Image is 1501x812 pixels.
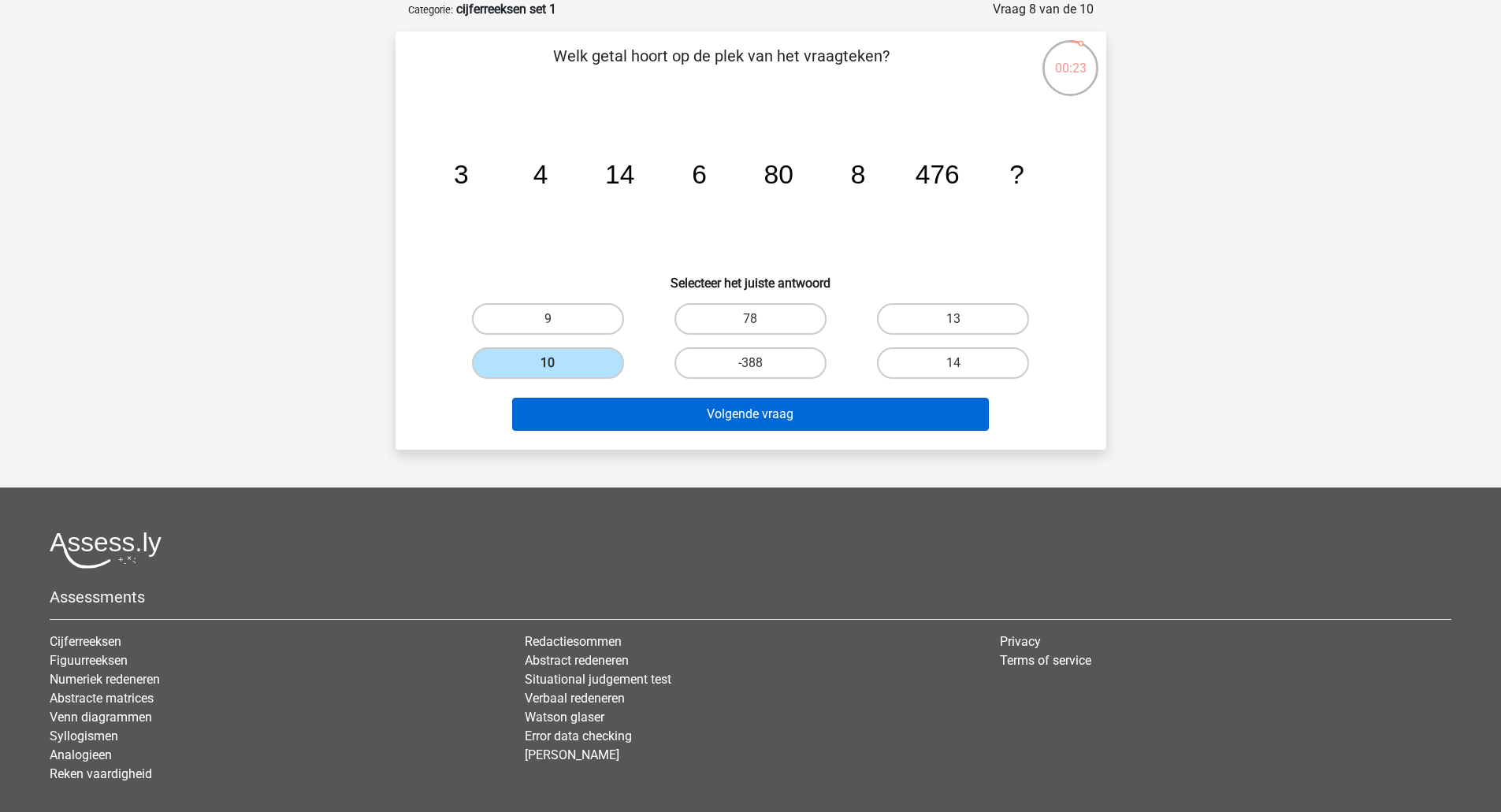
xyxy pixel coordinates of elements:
a: Reken vaardigheid [50,766,152,781]
a: Watson glaser [525,710,604,725]
a: Venn diagrammen [50,710,152,725]
div: 00:23 [1041,39,1100,78]
img: Assessly logo [50,532,162,569]
a: Redactiesommen [525,634,622,649]
a: Verbaal redeneren [525,691,625,706]
label: 78 [674,303,827,335]
tspan: 14 [605,160,634,189]
button: Volgende vraag [512,398,989,431]
a: Analogieen [50,747,112,762]
p: Welk getal hoort op de plek van het vraagteken? [421,44,1022,91]
label: 10 [472,347,624,379]
h5: Assessments [50,588,1451,606]
h6: Selecteer het juiste antwoord [421,263,1081,291]
small: Categorie: [408,4,453,16]
label: 13 [877,303,1029,335]
a: Error data checking [525,729,632,743]
a: Situational judgement test [525,672,671,687]
strong: cijferreeksen set 1 [456,2,556,17]
tspan: 6 [692,160,707,189]
label: 9 [472,303,624,335]
tspan: 3 [453,160,468,189]
tspan: 476 [915,160,959,189]
tspan: 80 [764,160,793,189]
a: [PERSON_NAME] [525,747,619,762]
a: Numeriek redeneren [50,672,160,687]
a: Abstract redeneren [525,653,629,668]
tspan: ? [1009,160,1024,189]
tspan: 4 [533,160,548,189]
tspan: 8 [850,160,865,189]
a: Syllogismen [50,729,118,743]
a: Figuurreeksen [50,653,128,668]
label: 14 [877,347,1029,379]
a: Abstracte matrices [50,691,154,706]
a: Terms of service [1000,653,1091,668]
a: Cijferreeksen [50,634,121,649]
label: -388 [674,347,827,379]
a: Privacy [1000,634,1041,649]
